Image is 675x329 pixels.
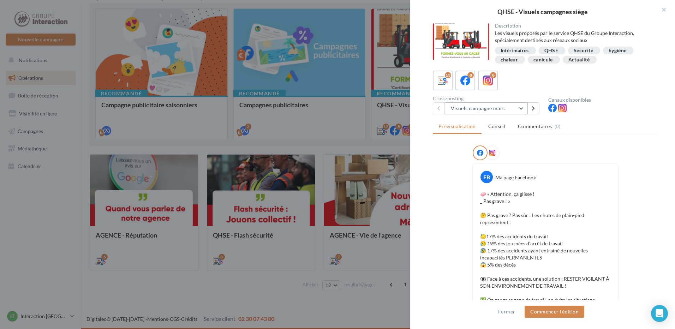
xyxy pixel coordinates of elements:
div: Description [495,23,653,28]
div: Cross-posting [433,96,543,101]
div: 13 [445,72,451,78]
div: hygiène [609,48,626,53]
div: 8 [467,72,474,78]
div: Canaux disponibles [548,97,658,102]
div: Ma page Facebook [495,174,536,181]
div: FB [480,171,493,183]
div: Intérimaires [501,48,529,53]
div: Les visuels proposés par le service QHSE du Groupe Interaction, spécialement destinés aux réseaux... [495,30,653,44]
button: Commencer l'édition [525,306,584,318]
button: Visuels campagne mars [445,102,527,114]
div: QHSE [544,48,558,53]
div: QHSE - Visuels campagnes siège [422,8,664,15]
div: canicule [533,57,553,62]
div: Actualité [568,57,590,62]
button: Fermer [495,307,518,316]
div: 8 [490,72,496,78]
span: Conseil [488,123,506,129]
div: Open Intercom Messenger [651,305,668,322]
div: Sécurité [574,48,593,53]
span: Commentaires [518,123,552,130]
span: (0) [555,124,561,129]
div: chaleur [501,57,518,62]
